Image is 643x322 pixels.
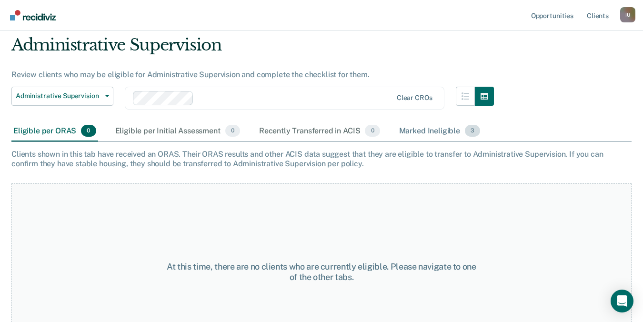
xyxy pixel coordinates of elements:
[257,121,382,142] div: Recently Transferred in ACIS0
[167,262,476,282] div: At this time, there are no clients who are currently eligible. Please navigate to one of the othe...
[113,121,242,142] div: Eligible per Initial Assessment0
[10,10,56,20] img: Recidiviz
[11,35,494,62] div: Administrative Supervision
[16,92,101,100] span: Administrative Supervision
[620,7,635,22] div: I U
[11,150,632,168] div: Clients shown in this tab have received an ORAS. Their ORAS results and other ACIS data suggest t...
[11,70,494,79] div: Review clients who may be eligible for Administrative Supervision and complete the checklist for ...
[611,290,633,312] div: Open Intercom Messenger
[11,87,113,106] button: Administrative Supervision
[365,125,380,137] span: 0
[81,125,96,137] span: 0
[11,121,98,142] div: Eligible per ORAS0
[397,121,482,142] div: Marked Ineligible3
[465,125,480,137] span: 3
[620,7,635,22] button: Profile dropdown button
[225,125,240,137] span: 0
[397,94,432,102] div: Clear CROs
